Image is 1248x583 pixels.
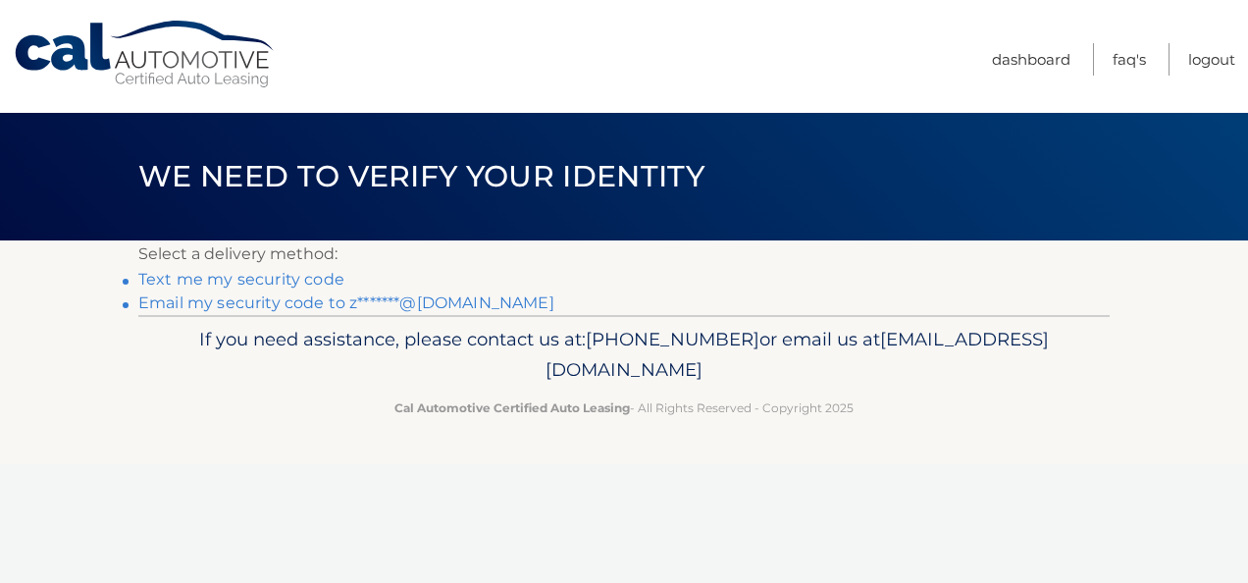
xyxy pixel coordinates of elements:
[138,240,1110,268] p: Select a delivery method:
[138,293,554,312] a: Email my security code to z*******@[DOMAIN_NAME]
[1188,43,1235,76] a: Logout
[1113,43,1146,76] a: FAQ's
[394,400,630,415] strong: Cal Automotive Certified Auto Leasing
[586,328,759,350] span: [PHONE_NUMBER]
[138,158,704,194] span: We need to verify your identity
[992,43,1070,76] a: Dashboard
[138,270,344,289] a: Text me my security code
[151,324,1097,387] p: If you need assistance, please contact us at: or email us at
[13,20,278,89] a: Cal Automotive
[151,397,1097,418] p: - All Rights Reserved - Copyright 2025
